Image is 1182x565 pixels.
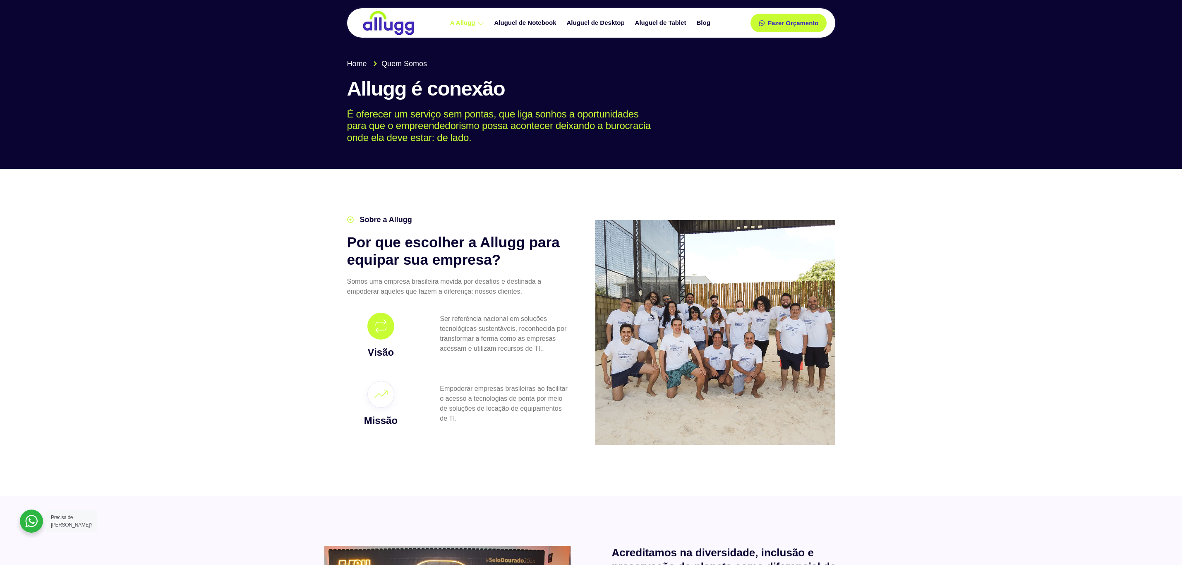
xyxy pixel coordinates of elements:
h3: Missão [349,413,413,428]
span: Ser referência nacional em soluções tecnológicas sustentáveis, reconhecida por transformar a form... [440,315,566,352]
span: Empoderar empresas brasileiras ao facilitar o acesso a tecnologias de ponta por meio de soluções ... [440,385,568,422]
p: É oferecer um serviço sem pontas, que liga sonhos a oportunidades para que o empreendedorismo pos... [347,108,823,144]
span: Home [347,58,367,69]
a: Aluguel de Tablet [631,16,693,30]
p: Somos uma empresa brasileira movida por desafios e destinada a empoderar aqueles que fazem a dife... [347,277,571,297]
h3: Visão [349,345,413,360]
a: Aluguel de Notebook [490,16,563,30]
span: Sobre a Allugg [358,214,412,225]
h2: Por que escolher a Allugg para equipar sua empresa? [347,234,571,268]
img: locação de TI é Allugg [362,10,415,36]
span: Quem Somos [379,58,427,69]
span: Fazer Orçamento [768,20,819,26]
span: Precisa de [PERSON_NAME]? [51,515,92,528]
span: . [542,345,544,352]
a: Fazer Orçamento [750,14,827,32]
a: Aluguel de Desktop [563,16,631,30]
a: A Allugg [446,16,490,30]
a: Blog [692,16,716,30]
h1: Allugg é conexão [347,78,835,100]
